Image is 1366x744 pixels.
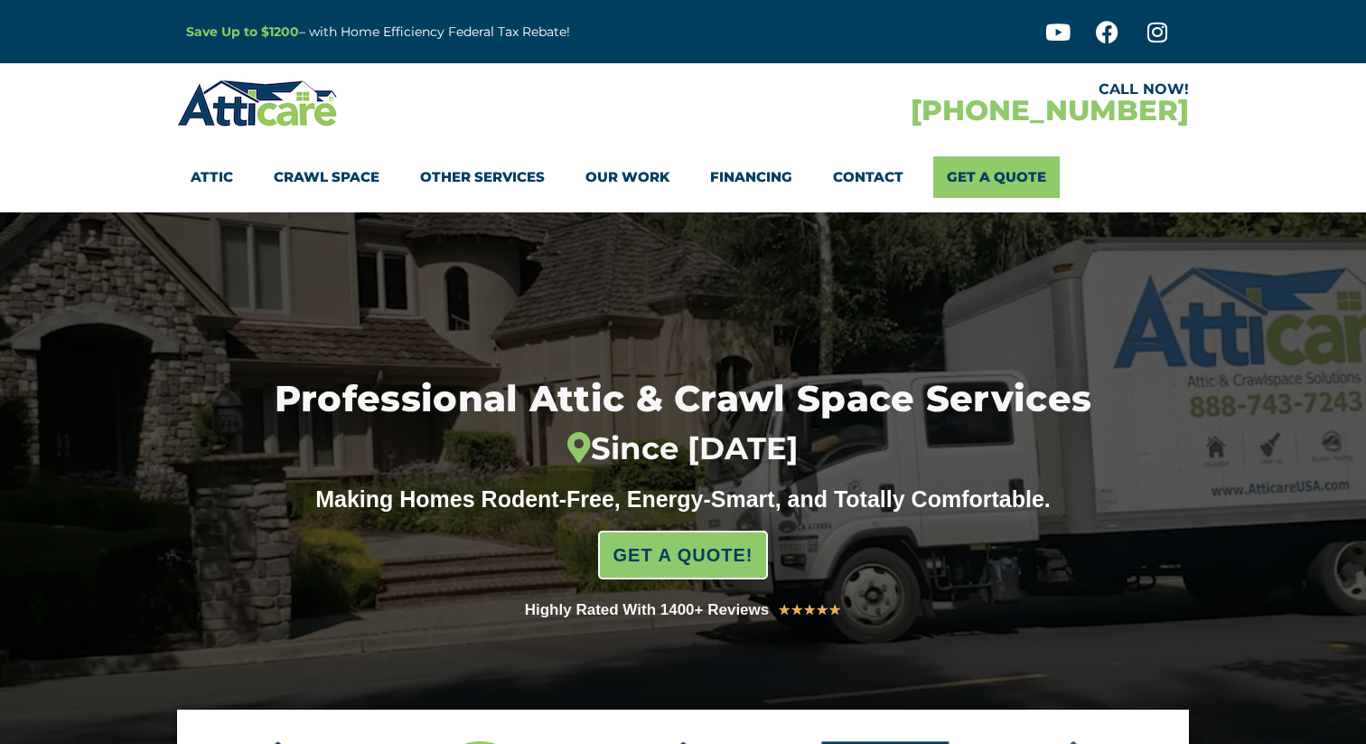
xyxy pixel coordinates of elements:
h1: Professional Attic & Crawl Space Services [191,381,1175,467]
a: Other Services [420,156,545,198]
nav: Menu [191,156,1175,198]
a: Our Work [585,156,669,198]
a: GET A QUOTE! [598,531,769,579]
div: Highly Rated With 1400+ Reviews [525,598,770,623]
div: CALL NOW! [683,82,1189,97]
i: ★ [791,598,803,622]
span: GET A QUOTE! [613,537,753,573]
i: ★ [816,598,828,622]
i: ★ [778,598,791,622]
a: Contact [833,156,903,198]
div: Since [DATE] [191,430,1175,467]
a: Save Up to $1200 [186,24,299,40]
a: Attic [191,156,233,198]
p: – with Home Efficiency Federal Tax Rebate! [186,22,772,42]
a: Get A Quote [933,156,1060,198]
i: ★ [803,598,816,622]
a: Crawl Space [274,156,379,198]
div: 5/5 [778,598,841,622]
i: ★ [828,598,841,622]
a: Financing [710,156,792,198]
div: Making Homes Rodent-Free, Energy-Smart, and Totally Comfortable. [281,485,1085,513]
